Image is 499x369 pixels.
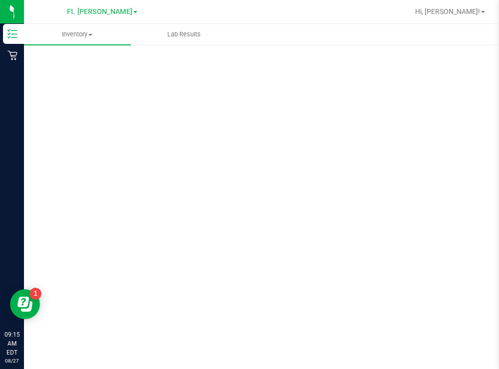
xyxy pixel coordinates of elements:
[154,30,214,39] span: Lab Results
[29,288,41,300] iframe: Resource center unread badge
[415,7,480,15] span: Hi, [PERSON_NAME]!
[7,29,17,39] inline-svg: Inventory
[10,289,40,319] iframe: Resource center
[67,7,132,16] span: Ft. [PERSON_NAME]
[24,24,131,45] a: Inventory
[4,330,19,357] p: 09:15 AM EDT
[7,50,17,60] inline-svg: Retail
[24,30,131,39] span: Inventory
[4,357,19,365] p: 08/27
[131,24,238,45] a: Lab Results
